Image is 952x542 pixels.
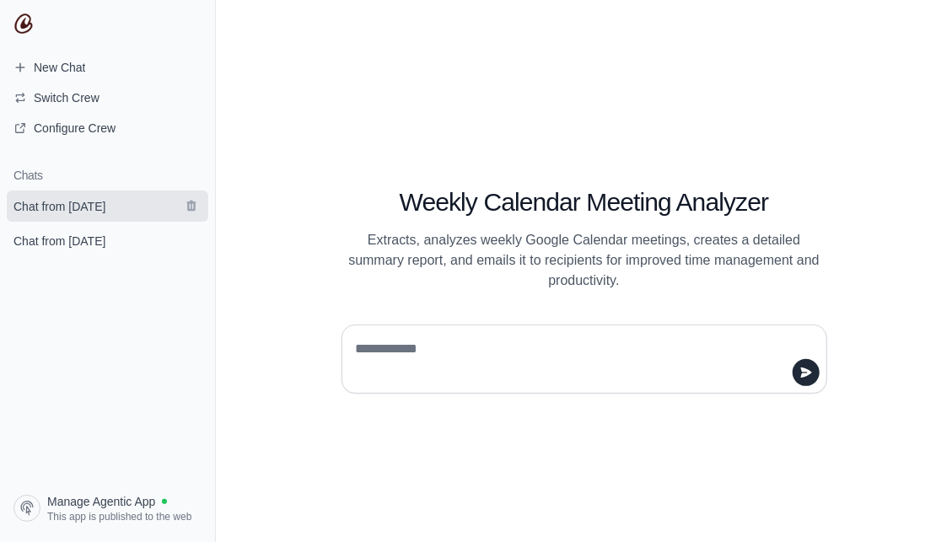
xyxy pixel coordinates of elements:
[342,230,827,291] p: Extracts, analyzes weekly Google Calendar meetings, creates a detailed summary report, and emails...
[7,488,208,529] a: Manage Agentic App This app is published to the web
[7,191,208,222] a: Chat from [DATE]
[34,89,100,106] span: Switch Crew
[7,84,208,111] button: Switch Crew
[47,510,191,523] span: This app is published to the web
[13,13,34,34] img: CrewAI Logo
[7,115,208,142] a: Configure Crew
[342,187,827,217] h1: Weekly Calendar Meeting Analyzer
[13,233,105,250] span: Chat from [DATE]
[13,198,105,215] span: Chat from [DATE]
[7,54,208,81] a: New Chat
[47,493,155,510] span: Manage Agentic App
[34,120,116,137] span: Configure Crew
[34,59,85,76] span: New Chat
[868,461,952,542] iframe: Chat Widget
[7,225,208,256] a: Chat from [DATE]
